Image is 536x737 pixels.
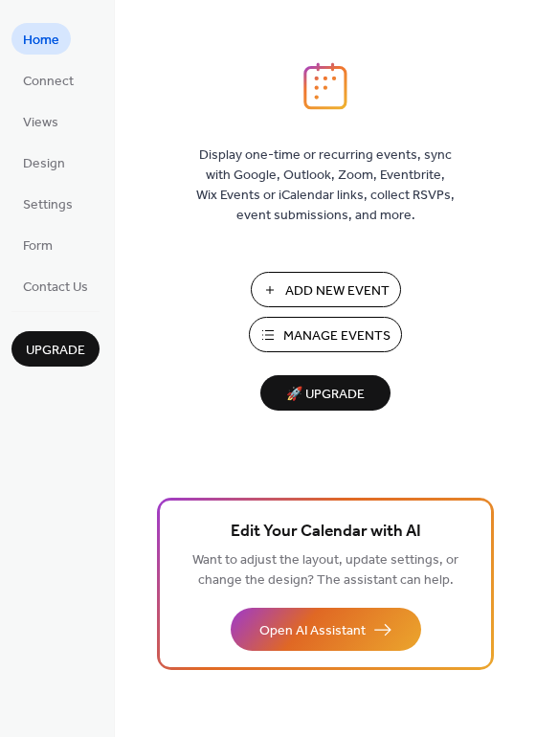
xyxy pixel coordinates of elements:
[231,519,421,546] span: Edit Your Calendar with AI
[23,154,65,174] span: Design
[26,341,85,361] span: Upgrade
[23,236,53,257] span: Form
[231,608,421,651] button: Open AI Assistant
[283,326,391,346] span: Manage Events
[11,229,64,260] a: Form
[249,317,402,352] button: Manage Events
[23,195,73,215] span: Settings
[23,31,59,51] span: Home
[11,64,85,96] a: Connect
[23,72,74,92] span: Connect
[285,281,390,301] span: Add New Event
[11,331,100,367] button: Upgrade
[272,382,379,408] span: 🚀 Upgrade
[192,547,458,593] span: Want to adjust the layout, update settings, or change the design? The assistant can help.
[11,188,84,219] a: Settings
[196,145,455,226] span: Display one-time or recurring events, sync with Google, Outlook, Zoom, Eventbrite, Wix Events or ...
[251,272,401,307] button: Add New Event
[303,62,347,110] img: logo_icon.svg
[259,621,366,641] span: Open AI Assistant
[11,105,70,137] a: Views
[23,113,58,133] span: Views
[23,278,88,298] span: Contact Us
[11,146,77,178] a: Design
[11,270,100,301] a: Contact Us
[11,23,71,55] a: Home
[260,375,391,411] button: 🚀 Upgrade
